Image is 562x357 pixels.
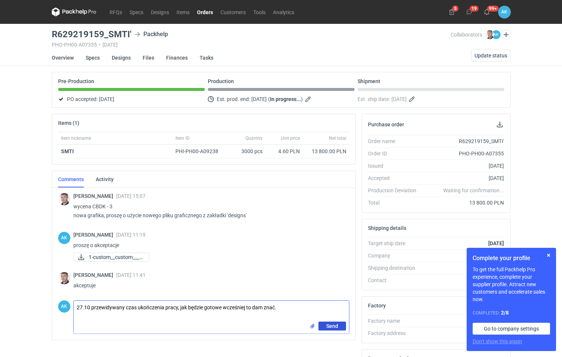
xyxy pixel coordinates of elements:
div: 1-custom__custom____SMTI__d0__oR629219159__outside.pdf-custom__custom____SMTI__d0__oR629219159__o... [73,253,148,262]
span: Net total [329,135,346,141]
div: Anna Kontowska [498,6,511,18]
a: Specs [126,7,147,16]
button: Skip for now [544,251,553,260]
div: Packhelp [422,252,504,259]
p: wycena CBDK - 3 nowa grafika, proszę o użycie nowego pliku graficznego z zakładki 'designs' [73,202,343,220]
button: AK [498,6,511,18]
img: Maciej Sikora [58,272,70,284]
div: 3000 pcs [228,145,266,158]
button: 5 [446,6,458,18]
div: [DATE] [422,174,504,182]
div: 13 800.00 PLN [422,199,504,206]
div: Contact [368,277,422,284]
figcaption: AK [58,232,70,244]
span: • [99,42,101,48]
h1: Complete your profile [473,254,550,263]
div: 13 800.00 PLN [306,148,346,155]
p: akceptuje [73,281,343,290]
a: Orders [193,7,217,16]
div: Order name [368,138,422,145]
h2: Items (1) [58,120,79,126]
div: Total [368,199,422,206]
button: Download PO [495,120,504,129]
div: - [422,329,504,337]
div: Order ID [368,150,422,157]
div: PO accepted: [58,95,205,104]
img: Maciej Sikora [58,193,70,205]
button: 19 [463,6,475,18]
span: [PERSON_NAME] [73,193,116,199]
figcaption: AK [58,300,70,313]
span: [DATE] [99,95,114,104]
p: To get the full Packhelp Pro experience, complete your supplier profile. Attract new customers an... [473,266,550,303]
div: PHO-PH00-A07355 [DATE] [52,42,451,48]
div: Est. ship date: [358,95,504,104]
button: Edit collaborators [501,30,511,40]
svg: Packhelp Pro [52,7,96,16]
span: Collaborators [451,32,482,38]
h2: Purchase order [368,121,404,127]
em: ) [301,96,303,102]
img: Maciej Sikora [485,30,494,39]
strong: In progress... [270,96,301,102]
span: [DATE] [391,95,407,104]
div: 4.60 PLN [269,148,300,155]
h3: R629219159_SMTI' [52,30,131,39]
span: Update status [474,53,507,58]
span: Item nickname [61,135,91,141]
a: Designs [147,7,173,16]
a: Comments [58,171,84,187]
strong: [DATE] [488,240,504,246]
span: [DATE] 11:19 [116,232,146,238]
em: Waiting for confirmation... [443,187,504,194]
textarea: 27.10 przewidywany czas ukończenia pracy, jak będzie gotowe wcześniej to dam znać. [74,301,349,322]
div: Packhelp [134,30,168,39]
span: [DATE] [251,95,267,104]
div: Company [368,252,422,259]
a: Overview [52,50,74,66]
h2: Shipping details [368,225,406,231]
button: Don’t show this again [473,338,522,345]
p: Production [208,78,234,84]
p: Pre-Production [58,78,94,84]
span: 1-custom__custom____... [89,253,143,261]
button: Send [318,322,346,331]
div: Factory address [368,329,422,337]
h2: Factory [368,303,386,309]
a: Items [173,7,193,16]
div: Target ship date [368,240,422,247]
button: 99+ [481,6,493,18]
div: PHI-PH00-A09238 [175,148,225,155]
div: Production Deviation [368,187,422,194]
a: Tasks [200,50,213,66]
a: Finances [166,50,188,66]
button: Edit estimated shipping date [408,95,417,104]
span: [DATE] 11:41 [116,272,146,278]
div: - [422,277,504,284]
strong: 2 / 8 [501,310,509,316]
button: Update status [471,50,511,61]
a: Tools [250,7,269,16]
p: proszę o akceptacje [73,241,343,250]
p: Shipment [358,78,380,84]
div: Accepted [368,174,422,182]
div: Anna Kontowska [58,232,70,244]
em: ( [268,96,270,102]
div: Shipping destination [368,264,422,272]
a: RFQs [106,7,126,16]
a: Activity [96,171,114,187]
a: Customers [217,7,250,16]
a: Specs [86,50,100,66]
span: Quantity [245,135,263,141]
a: 1-custom__custom____... [73,253,149,262]
span: Unit price [281,135,300,141]
div: [DATE] [422,162,504,170]
div: R629219159_SMTI' [422,138,504,145]
span: Send [326,323,338,329]
div: Factory name [368,317,422,325]
span: [DATE] 15:07 [116,193,146,199]
button: Edit estimated production end date [304,95,313,104]
div: Anna Kontowska [58,300,70,313]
